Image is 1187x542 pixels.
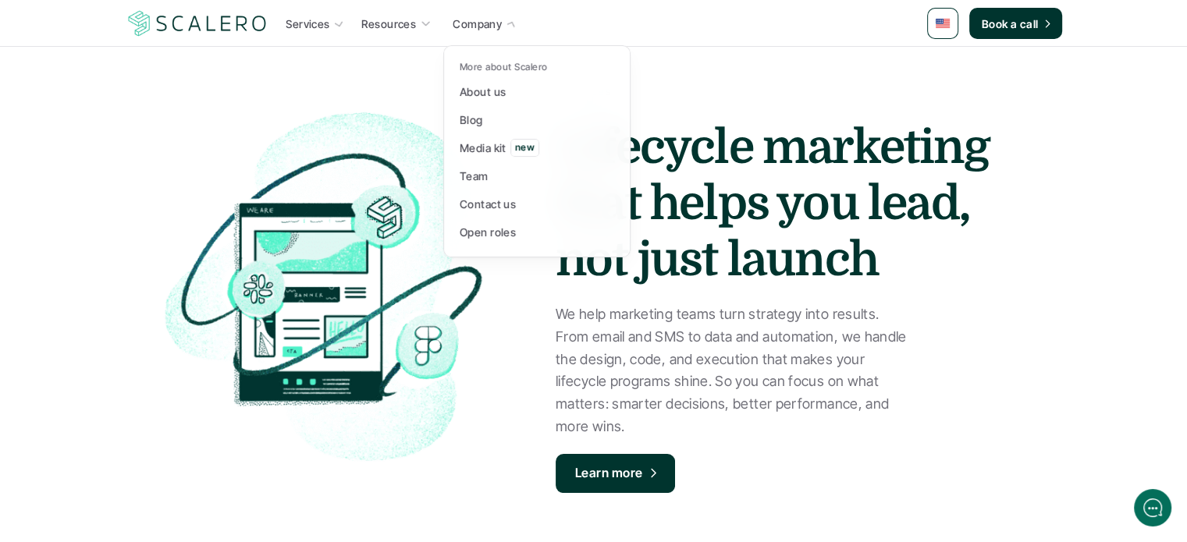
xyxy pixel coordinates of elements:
[361,16,416,32] p: Resources
[455,190,619,218] a: Contact us
[460,83,506,100] p: About us
[556,454,675,493] a: Learn more
[126,9,269,37] a: Scalero company logo
[133,98,501,473] img: Lifecycle marketing illustration
[575,463,643,484] p: Learn more
[515,142,535,153] p: new
[969,8,1062,39] a: Book a call
[455,161,619,190] a: Team
[460,140,506,156] p: Media kit
[460,168,489,184] p: Team
[455,218,619,246] a: Open roles
[455,105,619,133] a: Blog
[460,196,516,212] p: Contact us
[556,121,999,286] strong: Lifecycle marketing that helps you lead, not just launch
[460,224,516,240] p: Open roles
[982,16,1039,32] p: Book a call
[126,9,269,38] img: Scalero company logo
[101,216,187,228] span: New conversation
[455,133,619,161] a: Media kitnew
[556,303,907,438] p: We help marketing teams turn strategy into results. From email and SMS to data and automation, we...
[455,77,619,105] a: About us
[286,16,329,32] p: Services
[23,104,289,179] h2: Let us know if we can help with lifecycle marketing.
[23,76,289,101] h1: Hi! Welcome to Scalero.
[460,62,548,73] p: More about Scalero
[1134,489,1171,526] iframe: gist-messenger-bubble-iframe
[24,207,288,238] button: New conversation
[130,441,197,452] span: We run on Gist
[453,15,502,31] p: Company
[460,112,483,128] p: Blog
